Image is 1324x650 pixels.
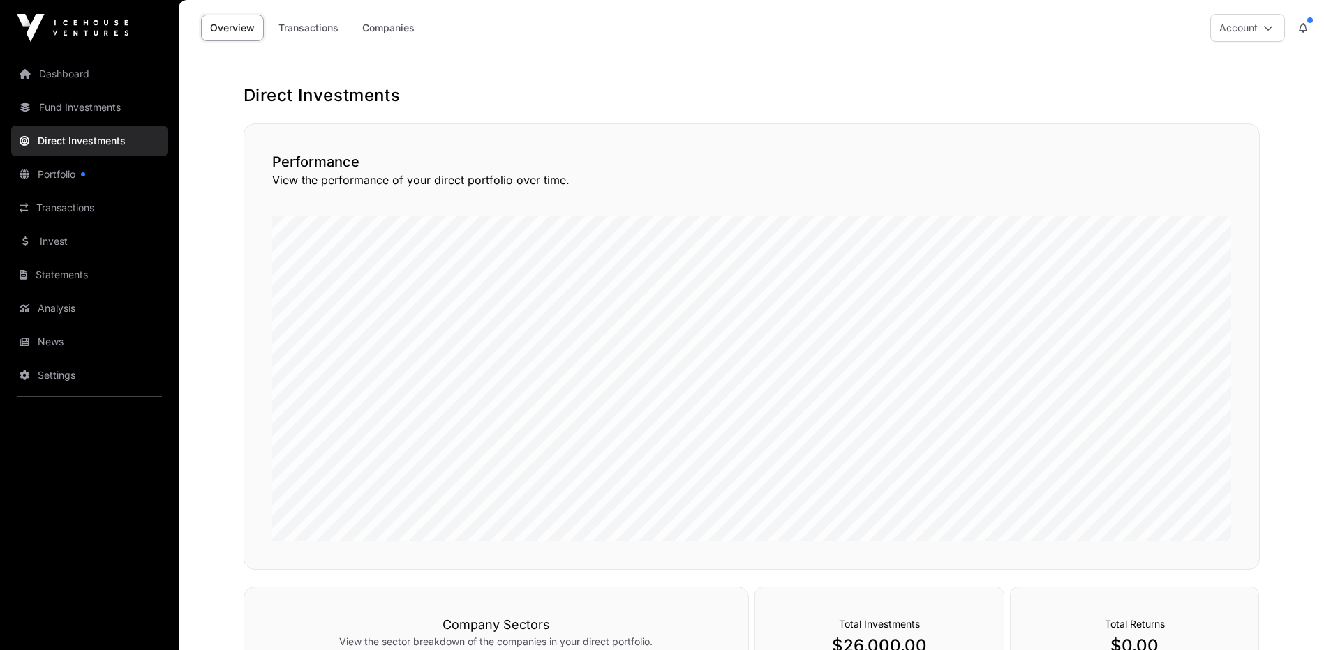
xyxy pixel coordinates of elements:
[11,126,168,156] a: Direct Investments
[244,84,1260,107] h1: Direct Investments
[1254,583,1324,650] iframe: Chat Widget
[11,326,168,357] a: News
[11,226,168,257] a: Invest
[1105,618,1165,630] span: Total Returns
[272,152,1231,172] h2: Performance
[11,92,168,123] a: Fund Investments
[269,15,348,41] a: Transactions
[11,192,168,223] a: Transactions
[11,59,168,89] a: Dashboard
[353,15,424,41] a: Companies
[272,172,1231,188] p: View the performance of your direct portfolio over time.
[11,293,168,324] a: Analysis
[11,360,168,391] a: Settings
[1210,14,1285,42] button: Account
[201,15,264,41] a: Overview
[11,159,168,190] a: Portfolio
[839,618,920,630] span: Total Investments
[272,615,720,635] h3: Company Sectors
[11,259,168,290] a: Statements
[17,14,128,42] img: Icehouse Ventures Logo
[272,635,720,649] p: View the sector breakdown of the companies in your direct portfolio.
